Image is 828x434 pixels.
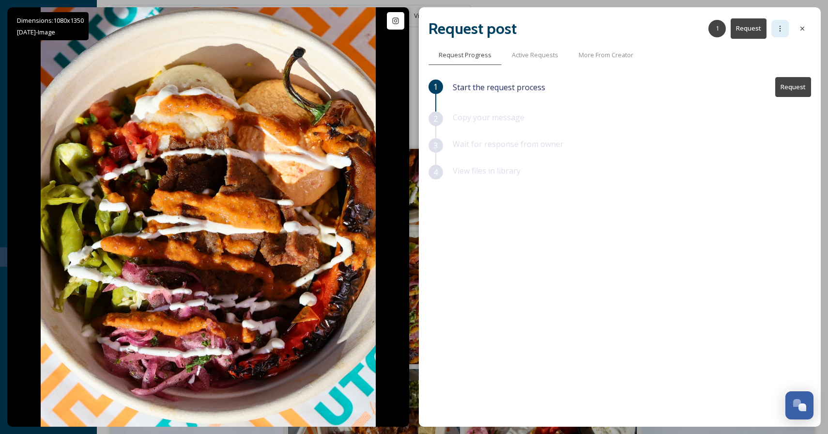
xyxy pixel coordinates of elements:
button: Open Chat [785,391,813,419]
span: Wait for response from owner [453,139,564,149]
span: View files in library [453,165,521,176]
span: 3 [433,140,438,151]
button: Request [775,77,811,97]
span: Start the request process [453,81,545,93]
img: Another week, another chance to stack up those loyalty points at Utopita! 🙌✨ Whether you're grabb... [41,7,376,427]
span: More From Creator [579,50,633,60]
button: Request [731,18,767,38]
span: 4 [433,166,438,178]
span: 1 [716,24,719,33]
span: Copy your message [453,112,524,123]
span: Dimensions: 1080 x 1350 [17,16,84,25]
span: [DATE] - Image [17,28,55,36]
span: Active Requests [512,50,558,60]
h2: Request post [429,17,517,40]
span: 2 [433,113,438,125]
span: Request Progress [439,50,491,60]
span: 1 [433,81,438,93]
